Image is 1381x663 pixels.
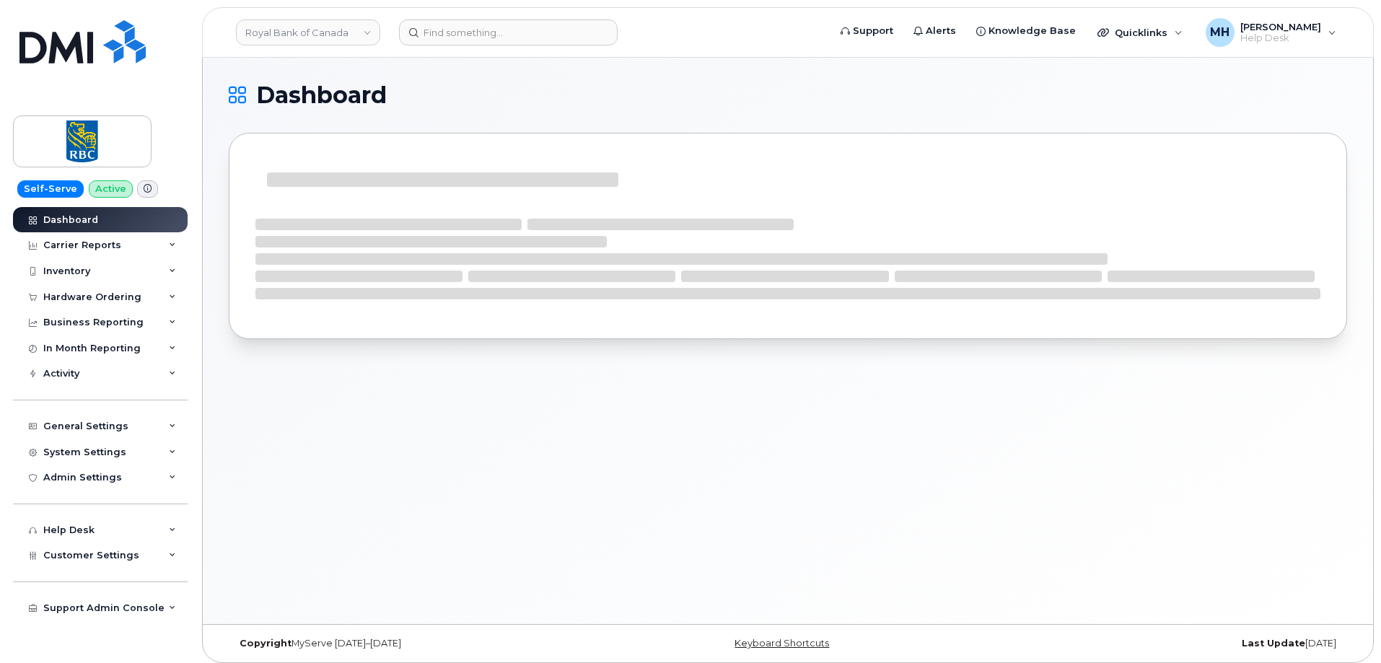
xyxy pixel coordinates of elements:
[229,638,602,649] div: MyServe [DATE]–[DATE]
[1242,638,1305,649] strong: Last Update
[256,84,387,106] span: Dashboard
[974,638,1347,649] div: [DATE]
[240,638,291,649] strong: Copyright
[735,638,829,649] a: Keyboard Shortcuts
